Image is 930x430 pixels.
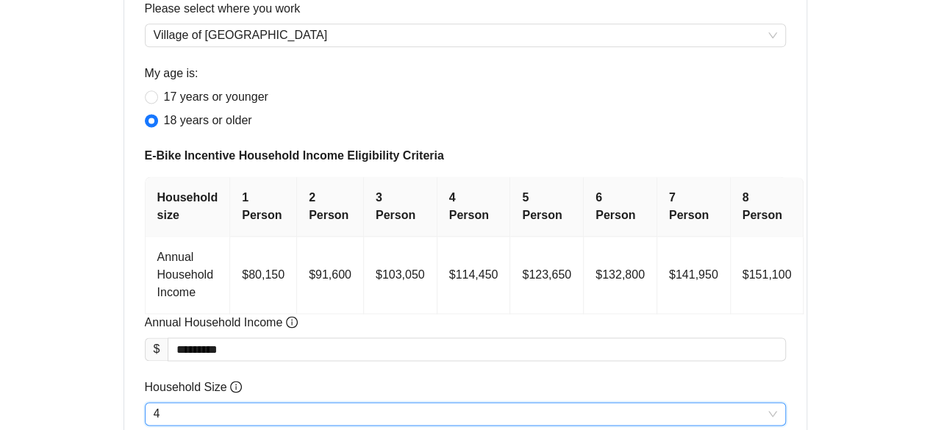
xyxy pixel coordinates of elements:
th: 7 Person [657,177,731,237]
td: $114,450 [437,237,511,314]
div: $ [145,337,168,361]
span: Household Size [145,379,243,396]
label: My age is: [145,65,198,82]
span: 18 years or older [158,112,258,129]
span: 4 [154,403,777,425]
td: $80,150 [230,237,297,314]
span: info-circle [230,381,242,393]
td: $103,050 [364,237,437,314]
td: Annual Household Income [146,237,231,314]
th: 8 Person [731,177,804,237]
td: $141,950 [657,237,731,314]
span: 17 years or younger [158,88,274,106]
th: Household size [146,177,231,237]
td: $151,100 [731,237,804,314]
td: $123,650 [510,237,584,314]
td: $132,800 [584,237,657,314]
span: Annual Household Income [145,314,298,332]
th: 1 Person [230,177,297,237]
td: $91,600 [297,237,364,314]
span: Village of Tarrytown [154,24,777,46]
span: info-circle [286,316,298,328]
th: 6 Person [584,177,657,237]
th: 3 Person [364,177,437,237]
span: E-Bike Incentive Household Income Eligibility Criteria [145,147,786,165]
th: 4 Person [437,177,511,237]
th: 2 Person [297,177,364,237]
th: 5 Person [510,177,584,237]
